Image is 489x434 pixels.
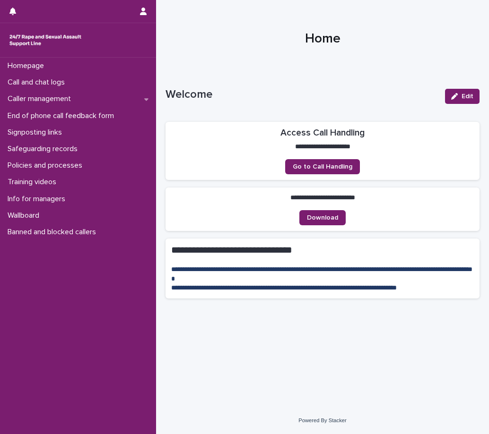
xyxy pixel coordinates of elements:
p: Caller management [4,94,79,103]
p: Banned and blocked callers [4,228,104,237]
span: Edit [462,93,473,100]
img: rhQMoQhaT3yELyF149Cw [8,31,83,50]
p: Policies and processes [4,161,90,170]
h2: Access Call Handling [280,128,365,138]
span: Go to Call Handling [293,163,352,170]
p: Welcome [166,88,437,102]
a: Powered By Stacker [298,417,346,423]
p: Wallboard [4,211,47,220]
p: Signposting links [4,128,70,137]
a: Download [299,210,346,225]
p: Safeguarding records [4,145,85,153]
p: Info for managers [4,195,73,204]
h1: Home [166,31,480,47]
a: Go to Call Handling [285,159,360,174]
p: End of phone call feedback form [4,111,122,120]
p: Call and chat logs [4,78,72,87]
button: Edit [445,89,480,104]
p: Homepage [4,61,52,70]
span: Download [307,214,338,221]
p: Training videos [4,178,64,187]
